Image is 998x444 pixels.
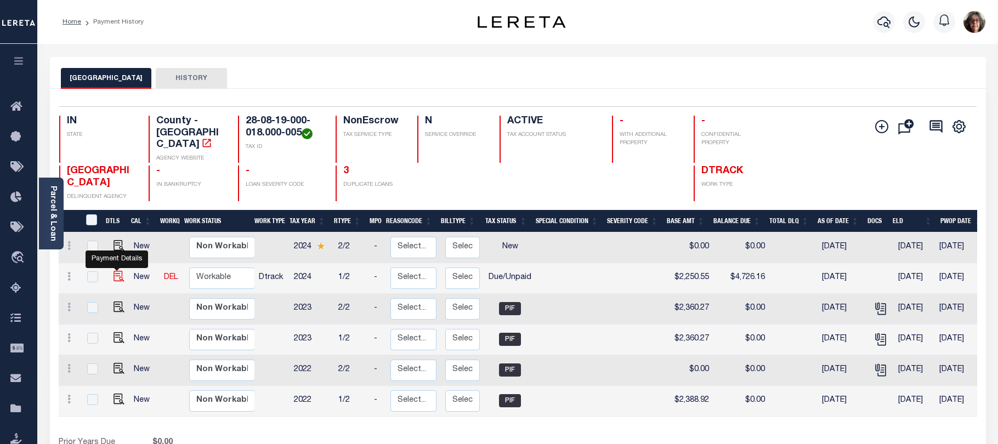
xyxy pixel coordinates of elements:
[499,394,521,407] span: PIF
[701,166,743,176] span: DTRACK
[894,386,935,417] td: [DATE]
[156,166,160,176] span: -
[370,232,386,263] td: -
[334,386,370,417] td: 1/2
[290,355,334,386] td: 2022
[935,386,984,417] td: [DATE]
[667,325,713,355] td: $2,360.27
[765,210,813,232] th: Total DLQ: activate to sort column ascending
[936,210,986,232] th: PWOP Date: activate to sort column ascending
[246,181,322,189] p: LOAN SEVERITY CODE
[894,325,935,355] td: [DATE]
[620,116,623,126] span: -
[713,294,769,325] td: $0.00
[667,355,713,386] td: $0.00
[935,355,984,386] td: [DATE]
[343,131,404,139] p: TAX SERVICE TYPE
[156,210,180,232] th: WorkQ
[620,131,681,147] p: WITH ADDITIONAL PROPERTY
[290,232,334,263] td: 2024
[713,325,769,355] td: $0.00
[67,131,135,139] p: STATE
[156,181,225,189] p: IN BANKRUPTCY
[156,155,225,163] p: AGENCY WEBSITE
[425,131,486,139] p: SERVICE OVERRIDE
[894,263,935,294] td: [DATE]
[370,355,386,386] td: -
[334,355,370,386] td: 2/2
[80,210,102,232] th: &nbsp;
[63,19,81,25] a: Home
[818,294,867,325] td: [DATE]
[290,325,334,355] td: 2023
[86,251,148,268] div: Payment Details
[818,355,867,386] td: [DATE]
[499,302,521,315] span: PIF
[330,210,365,232] th: RType: activate to sort column ascending
[935,294,984,325] td: [DATE]
[370,263,386,294] td: -
[129,263,160,294] td: New
[129,386,160,417] td: New
[667,294,713,325] td: $2,360.27
[818,386,867,417] td: [DATE]
[888,210,936,232] th: ELD: activate to sort column ascending
[49,186,56,241] a: Parcel & Loan
[343,116,404,128] h4: NonEscrow
[246,166,250,176] span: -
[250,210,285,232] th: Work Type
[61,68,151,89] button: [GEOGRAPHIC_DATA]
[67,166,129,188] span: [GEOGRAPHIC_DATA]
[290,263,334,294] td: 2024
[818,232,867,263] td: [DATE]
[334,325,370,355] td: 1/2
[285,210,330,232] th: Tax Year: activate to sort column ascending
[480,210,531,232] th: Tax Status: activate to sort column ascending
[603,210,662,232] th: Severity Code: activate to sort column ascending
[507,131,599,139] p: TAX ACCOUNT STATUS
[935,232,984,263] td: [DATE]
[129,232,160,263] td: New
[713,355,769,386] td: $0.00
[507,116,599,128] h4: ACTIVE
[129,294,160,325] td: New
[334,294,370,325] td: 2/2
[343,166,349,176] a: 3
[499,363,521,377] span: PIF
[478,16,565,28] img: logo-dark.svg
[531,210,603,232] th: Special Condition: activate to sort column ascending
[667,263,713,294] td: $2,250.55
[863,210,889,232] th: Docs
[667,232,713,263] td: $0.00
[180,210,254,232] th: Work Status
[156,68,227,89] button: HISTORY
[382,210,436,232] th: ReasonCode: activate to sort column ascending
[425,116,486,128] h4: N
[484,263,536,294] td: Due/Unpaid
[67,193,135,201] p: DELINQUENT AGENCY
[894,294,935,325] td: [DATE]
[254,263,290,294] td: Dtrack
[701,131,770,147] p: CONFIDENTIAL PROPERTY
[813,210,863,232] th: As of Date: activate to sort column ascending
[164,274,178,281] a: DEL
[935,325,984,355] td: [DATE]
[290,386,334,417] td: 2022
[67,116,135,128] h4: IN
[818,263,867,294] td: [DATE]
[935,263,984,294] td: [DATE]
[290,294,334,325] td: 2023
[484,232,536,263] td: New
[709,210,765,232] th: Balance Due: activate to sort column ascending
[334,232,370,263] td: 2/2
[127,210,156,232] th: CAL: activate to sort column ascending
[818,325,867,355] td: [DATE]
[334,263,370,294] td: 1/2
[701,181,770,189] p: WORK TYPE
[129,325,160,355] td: New
[81,17,144,27] li: Payment History
[894,355,935,386] td: [DATE]
[156,116,225,151] h4: County - [GEOGRAPHIC_DATA]
[129,355,160,386] td: New
[101,210,127,232] th: DTLS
